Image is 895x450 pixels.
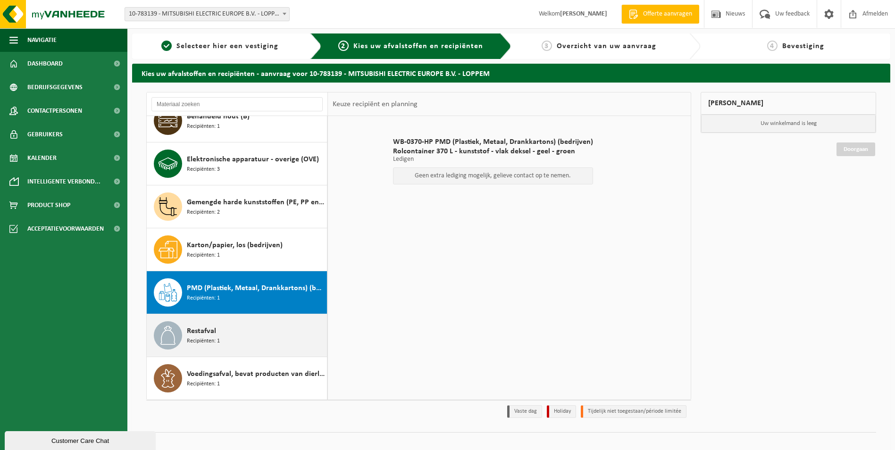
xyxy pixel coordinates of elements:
span: 2 [338,41,349,51]
span: Navigatie [27,28,57,52]
span: WB-0370-HP PMD (Plastiek, Metaal, Drankkartons) (bedrijven) [393,137,593,147]
span: Kalender [27,146,57,170]
span: Recipiënten: 3 [187,165,220,174]
span: Behandeld hout (B) [187,111,250,122]
span: Gebruikers [27,123,63,146]
p: Ledigen [393,156,593,163]
button: Voedingsafval, bevat producten van dierlijke oorsprong, onverpakt, categorie 3 Recipiënten: 1 [147,357,327,400]
span: Restafval [187,325,216,337]
span: Dashboard [27,52,63,75]
span: Recipiënten: 2 [187,208,220,217]
strong: [PERSON_NAME] [560,10,607,17]
span: Bedrijfsgegevens [27,75,83,99]
span: Rolcontainer 370 L - kunststof - vlak deksel - geel - groen [393,147,593,156]
span: Karton/papier, los (bedrijven) [187,240,283,251]
span: Offerte aanvragen [641,9,694,19]
button: PMD (Plastiek, Metaal, Drankkartons) (bedrijven) Recipiënten: 1 [147,271,327,314]
a: 1Selecteer hier een vestiging [137,41,303,52]
p: Geen extra lediging mogelijk, gelieve contact op te nemen. [398,173,588,179]
span: Overzicht van uw aanvraag [557,42,656,50]
button: Elektronische apparatuur - overige (OVE) Recipiënten: 3 [147,142,327,185]
span: Recipiënten: 1 [187,380,220,389]
span: Kies uw afvalstoffen en recipiënten [353,42,483,50]
span: 10-783139 - MITSUBISHI ELECTRIC EUROPE B.V. - LOPPEM [125,8,289,21]
li: Tijdelijk niet toegestaan/période limitée [581,405,686,418]
span: Recipiënten: 1 [187,251,220,260]
button: Behandeld hout (B) Recipiënten: 1 [147,100,327,142]
iframe: chat widget [5,429,158,450]
span: Recipiënten: 1 [187,337,220,346]
span: Gemengde harde kunststoffen (PE, PP en PVC), recycleerbaar (industrieel) [187,197,325,208]
h2: Kies uw afvalstoffen en recipiënten - aanvraag voor 10-783139 - MITSUBISHI ELECTRIC EUROPE B.V. -... [132,64,890,82]
a: Doorgaan [836,142,875,156]
span: Recipiënten: 1 [187,122,220,131]
li: Holiday [547,405,576,418]
div: Keuze recipiënt en planning [328,92,422,116]
span: Bevestiging [782,42,824,50]
span: Acceptatievoorwaarden [27,217,104,241]
span: Intelligente verbond... [27,170,100,193]
span: Selecteer hier een vestiging [176,42,278,50]
a: Offerte aanvragen [621,5,699,24]
li: Vaste dag [507,405,542,418]
span: 3 [542,41,552,51]
span: Voedingsafval, bevat producten van dierlijke oorsprong, onverpakt, categorie 3 [187,368,325,380]
input: Materiaal zoeken [151,97,323,111]
p: Uw winkelmand is leeg [701,115,876,133]
span: Product Shop [27,193,70,217]
div: [PERSON_NAME] [701,92,876,115]
button: Karton/papier, los (bedrijven) Recipiënten: 1 [147,228,327,271]
span: Contactpersonen [27,99,82,123]
span: Recipiënten: 1 [187,294,220,303]
button: Gemengde harde kunststoffen (PE, PP en PVC), recycleerbaar (industrieel) Recipiënten: 2 [147,185,327,228]
span: PMD (Plastiek, Metaal, Drankkartons) (bedrijven) [187,283,325,294]
span: 10-783139 - MITSUBISHI ELECTRIC EUROPE B.V. - LOPPEM [125,7,290,21]
span: Elektronische apparatuur - overige (OVE) [187,154,319,165]
span: 1 [161,41,172,51]
span: 4 [767,41,778,51]
button: Restafval Recipiënten: 1 [147,314,327,357]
